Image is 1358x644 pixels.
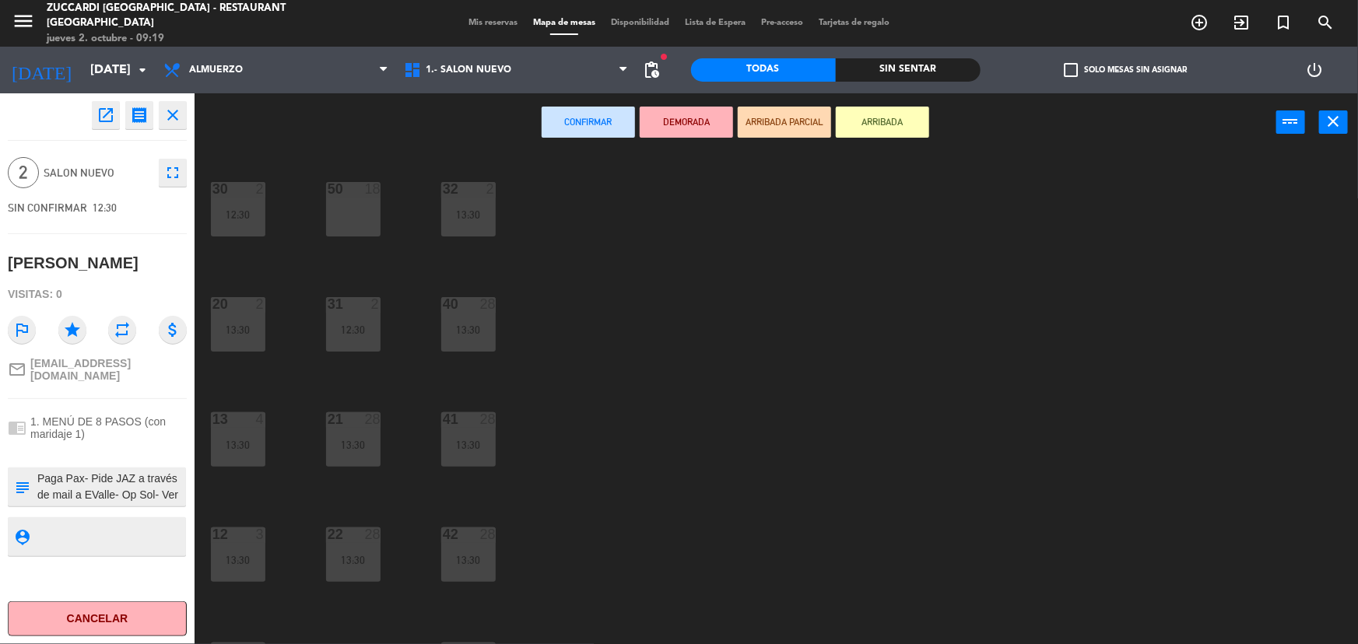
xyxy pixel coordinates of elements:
[8,201,87,214] span: SIN CONFIRMAR
[159,159,187,187] button: fullscreen
[1316,13,1335,32] i: search
[1190,13,1209,32] i: add_circle_outline
[1065,63,1188,77] label: Solo mesas sin asignar
[643,61,661,79] span: pending_actions
[44,164,151,182] span: SALON NUEVO
[603,19,677,27] span: Disponibilidad
[8,281,187,308] div: Visitas: 0
[1325,112,1343,131] i: close
[93,201,117,214] span: 12:30
[159,101,187,129] button: close
[441,555,496,565] div: 13:30
[212,412,213,426] div: 13
[125,101,153,129] button: receipt
[326,439,381,450] div: 13:30
[660,52,669,61] span: fiber_manual_record
[256,412,265,426] div: 4
[542,107,635,138] button: Confirmar
[12,9,35,33] i: menu
[441,209,496,220] div: 13:30
[691,58,836,82] div: Todas
[525,19,603,27] span: Mapa de mesas
[212,527,213,541] div: 12
[256,527,265,541] div: 3
[441,439,496,450] div: 13:30
[1065,63,1079,77] span: check_box_outline_blank
[480,297,496,311] div: 28
[47,1,328,31] div: Zuccardi [GEOGRAPHIC_DATA] - Restaurant [GEOGRAPHIC_DATA]
[133,61,152,79] i: arrow_drop_down
[212,297,213,311] div: 20
[159,316,187,344] i: attach_money
[212,182,213,196] div: 30
[12,9,35,38] button: menu
[1232,13,1251,32] i: exit_to_app
[1305,61,1324,79] i: power_settings_new
[211,555,265,565] div: 13:30
[8,357,187,382] a: mail_outline[EMAIL_ADDRESS][DOMAIN_NAME]
[13,478,30,495] i: subject
[1319,110,1348,134] button: close
[163,106,182,124] i: close
[58,316,86,344] i: star
[365,527,381,541] div: 28
[256,182,265,196] div: 2
[441,324,496,335] div: 13:30
[211,439,265,450] div: 13:30
[365,182,381,196] div: 18
[1276,110,1305,134] button: power_input
[92,101,120,129] button: open_in_new
[8,250,139,276] div: [PERSON_NAME]
[108,316,136,344] i: repeat
[326,555,381,565] div: 13:30
[677,19,753,27] span: Lista de Espera
[30,415,187,440] span: 1. MENÚ DE 8 PASOS (con maridaje 1)
[8,418,26,437] i: chrome_reader_mode
[1274,13,1293,32] i: turned_in_not
[8,157,39,188] span: 2
[426,65,511,75] span: 1.- SALON NUEVO
[461,19,525,27] span: Mis reservas
[163,163,182,182] i: fullscreen
[130,106,149,124] i: receipt
[211,209,265,220] div: 12:30
[8,316,36,344] i: outlined_flag
[256,297,265,311] div: 2
[211,324,265,335] div: 13:30
[189,65,243,75] span: Almuerzo
[1282,112,1300,131] i: power_input
[47,31,328,47] div: jueves 2. octubre - 09:19
[738,107,831,138] button: ARRIBADA PARCIAL
[30,357,187,382] span: [EMAIL_ADDRESS][DOMAIN_NAME]
[480,412,496,426] div: 28
[486,182,496,196] div: 2
[640,107,733,138] button: DEMORADA
[8,601,187,636] button: Cancelar
[836,58,981,82] div: Sin sentar
[8,360,26,379] i: mail_outline
[13,528,30,545] i: person_pin
[836,107,929,138] button: ARRIBADA
[365,412,381,426] div: 28
[371,297,381,311] div: 2
[96,106,115,124] i: open_in_new
[753,19,811,27] span: Pre-acceso
[326,324,381,335] div: 12:30
[811,19,897,27] span: Tarjetas de regalo
[480,527,496,541] div: 28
